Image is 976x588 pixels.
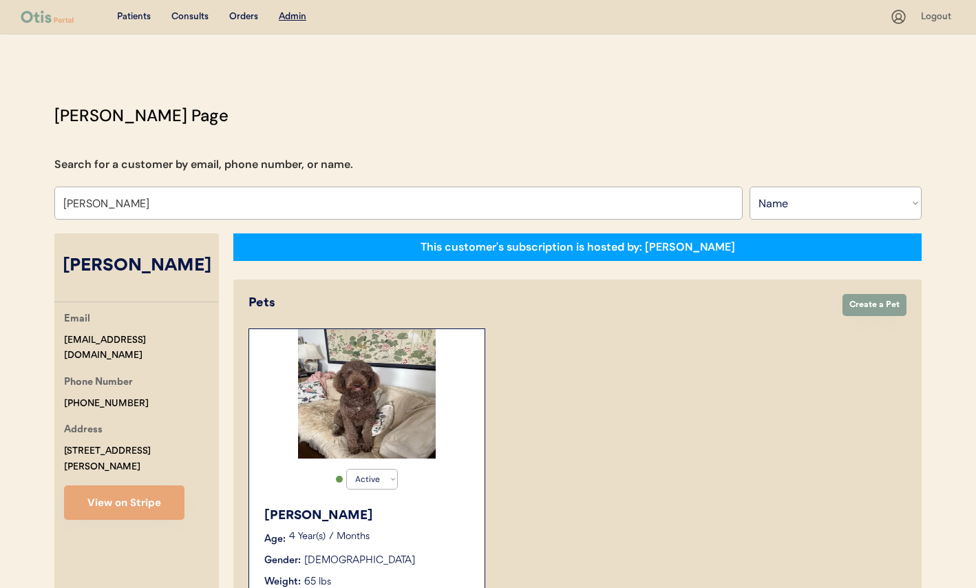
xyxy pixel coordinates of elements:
[421,240,735,255] div: This customer's subscription is hosted by: [PERSON_NAME]
[264,507,471,525] div: [PERSON_NAME]
[64,311,90,328] div: Email
[64,443,219,475] div: [STREET_ADDRESS][PERSON_NAME]
[279,12,306,21] u: Admin
[54,187,743,220] input: Search by name
[248,294,829,313] div: Pets
[54,253,219,280] div: [PERSON_NAME]
[229,10,258,24] div: Orders
[289,532,471,542] p: 4 Year(s) 7 Months
[64,396,149,412] div: [PHONE_NUMBER]
[842,294,906,316] button: Create a Pet
[54,156,353,173] div: Search for a customer by email, phone number, or name.
[921,10,955,24] div: Logout
[304,554,415,568] div: [DEMOGRAPHIC_DATA]
[171,10,209,24] div: Consults
[298,329,436,459] img: image.jpg
[117,10,151,24] div: Patients
[264,532,286,547] div: Age:
[54,103,229,128] div: [PERSON_NAME] Page
[64,485,184,520] button: View on Stripe
[64,422,103,439] div: Address
[64,375,133,392] div: Phone Number
[264,554,301,568] div: Gender:
[64,333,219,364] div: [EMAIL_ADDRESS][DOMAIN_NAME]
